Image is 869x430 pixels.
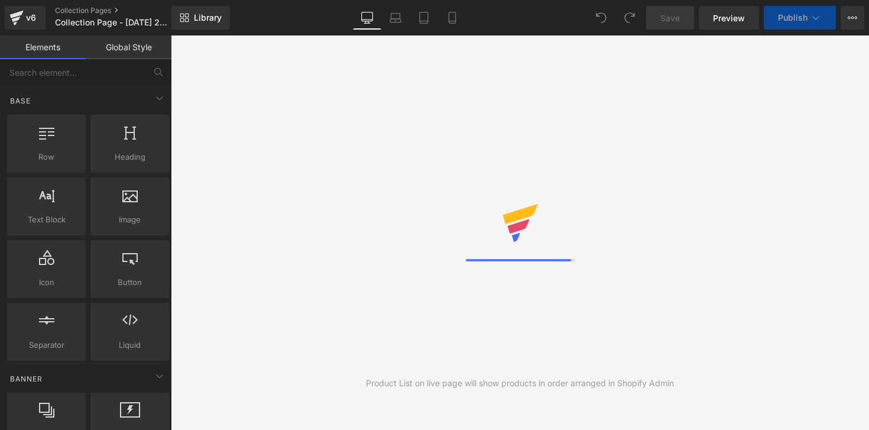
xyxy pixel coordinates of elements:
span: Image [94,214,166,226]
span: Preview [713,12,745,24]
button: Publish [764,6,836,30]
a: v6 [5,6,46,30]
span: Publish [778,13,808,22]
span: Banner [9,373,44,384]
a: Global Style [86,35,171,59]
a: Mobile [438,6,466,30]
span: Base [9,95,32,106]
span: Row [11,151,82,163]
span: Text Block [11,214,82,226]
span: Button [94,276,166,289]
a: Preview [699,6,759,30]
a: Collection Pages [55,6,191,15]
span: Heading [94,151,166,163]
button: More [841,6,864,30]
a: Desktop [353,6,381,30]
a: Tablet [410,6,438,30]
span: Save [660,12,680,24]
span: Icon [11,276,82,289]
a: New Library [171,6,230,30]
div: Product List on live page will show products in order arranged in Shopify Admin [366,377,674,390]
span: Library [194,12,222,23]
a: Laptop [381,6,410,30]
button: Redo [618,6,641,30]
button: Undo [589,6,613,30]
span: Liquid [94,339,166,351]
div: v6 [24,10,38,25]
span: Collection Page - [DATE] 22:50:44 [55,18,168,27]
span: Separator [11,339,82,351]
